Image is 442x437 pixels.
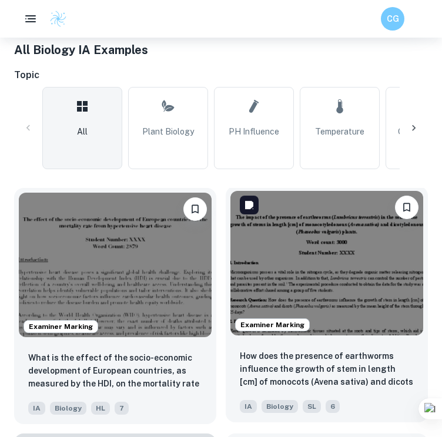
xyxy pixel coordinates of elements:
[77,125,88,138] span: All
[183,197,207,221] button: Bookmark
[386,12,400,25] h6: CG
[381,7,404,31] button: CG
[315,125,364,138] span: Temperature
[229,125,279,138] span: pH Influence
[303,400,321,413] span: SL
[49,10,67,28] img: Clastify logo
[50,402,86,415] span: Biology
[230,191,423,335] img: Biology IA example thumbnail: How does the presence of earthworms infl
[240,400,257,413] span: IA
[14,41,428,59] h1: All Biology IA Examples
[142,125,194,138] span: Plant Biology
[28,402,45,415] span: IA
[42,10,67,28] a: Clastify logo
[262,400,298,413] span: Biology
[91,402,110,415] span: HL
[395,196,418,219] button: Bookmark
[236,320,309,330] span: Examiner Marking
[28,351,202,391] p: What is the effect of the socio-economic development of European countries, as measured by the HD...
[326,400,340,413] span: 6
[115,402,129,415] span: 7
[24,321,98,332] span: Examiner Marking
[19,193,212,337] img: Biology IA example thumbnail: What is the effect of the socio-economic
[14,68,428,82] h6: Topic
[14,188,216,424] a: Examiner MarkingBookmarkWhat is the effect of the socio-economic development of European countrie...
[240,349,414,389] p: How does the presence of earthworms influence the growth of stem in length [cm] of monocots (Aven...
[226,188,428,424] a: Examiner MarkingBookmarkHow does the presence of earthworms influence the growth of stem in lengt...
